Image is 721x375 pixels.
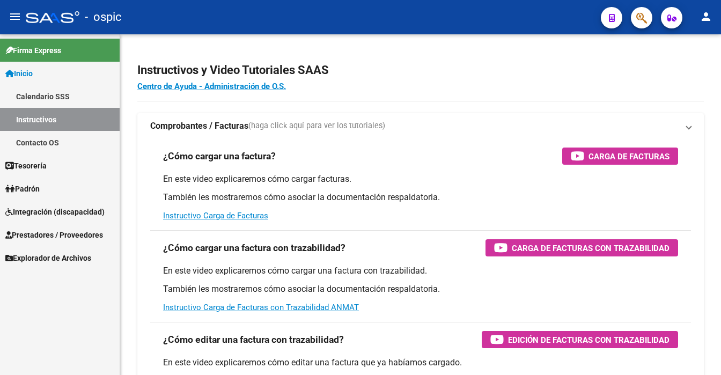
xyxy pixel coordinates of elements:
[137,82,286,91] a: Centro de Ayuda - Administración de O.S.
[512,241,669,255] span: Carga de Facturas con Trazabilidad
[485,239,678,256] button: Carga de Facturas con Trazabilidad
[5,68,33,79] span: Inicio
[163,303,359,312] a: Instructivo Carga de Facturas con Trazabilidad ANMAT
[9,10,21,23] mat-icon: menu
[163,332,344,347] h3: ¿Cómo editar una factura con trazabilidad?
[137,60,704,80] h2: Instructivos y Video Tutoriales SAAS
[685,339,710,364] iframe: Intercom live chat
[5,206,105,218] span: Integración (discapacidad)
[137,113,704,139] mat-expansion-panel-header: Comprobantes / Facturas(haga click aquí para ver los tutoriales)
[163,211,268,220] a: Instructivo Carga de Facturas
[5,160,47,172] span: Tesorería
[700,10,712,23] mat-icon: person
[482,331,678,348] button: Edición de Facturas con Trazabilidad
[163,192,678,203] p: También les mostraremos cómo asociar la documentación respaldatoria.
[163,283,678,295] p: También les mostraremos cómo asociar la documentación respaldatoria.
[508,333,669,347] span: Edición de Facturas con Trazabilidad
[5,252,91,264] span: Explorador de Archivos
[150,120,248,132] strong: Comprobantes / Facturas
[163,357,678,369] p: En este video explicaremos cómo editar una factura que ya habíamos cargado.
[85,5,122,29] span: - ospic
[163,240,345,255] h3: ¿Cómo cargar una factura con trazabilidad?
[248,120,385,132] span: (haga click aquí para ver los tutoriales)
[5,45,61,56] span: Firma Express
[163,173,678,185] p: En este video explicaremos cómo cargar facturas.
[163,265,678,277] p: En este video explicaremos cómo cargar una factura con trazabilidad.
[163,149,276,164] h3: ¿Cómo cargar una factura?
[562,148,678,165] button: Carga de Facturas
[5,229,103,241] span: Prestadores / Proveedores
[588,150,669,163] span: Carga de Facturas
[5,183,40,195] span: Padrón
